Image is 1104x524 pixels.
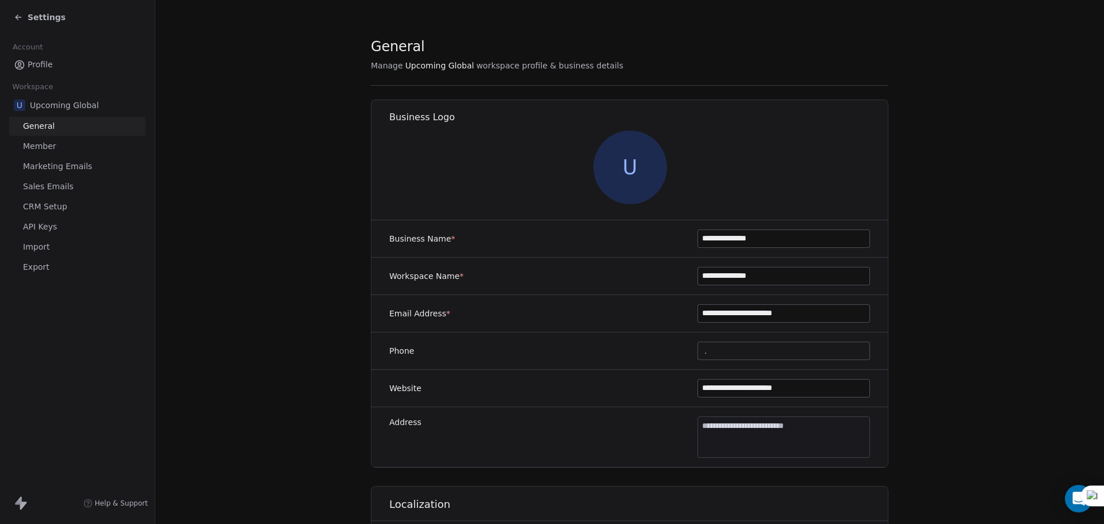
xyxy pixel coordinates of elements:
[7,39,48,56] span: Account
[389,233,455,244] label: Business Name
[389,416,421,428] label: Address
[389,345,414,357] label: Phone
[371,60,403,71] span: Manage
[23,120,55,132] span: General
[405,60,474,71] span: Upcoming Global
[9,217,145,236] a: API Keys
[23,241,49,253] span: Import
[704,345,707,357] span: .
[9,157,145,176] a: Marketing Emails
[95,499,148,508] span: Help & Support
[476,60,623,71] span: workspace profile & business details
[23,160,92,173] span: Marketing Emails
[23,181,74,193] span: Sales Emails
[14,12,66,23] a: Settings
[23,261,49,273] span: Export
[83,499,148,508] a: Help & Support
[23,221,57,233] span: API Keys
[23,201,67,213] span: CRM Setup
[9,137,145,156] a: Member
[389,308,450,319] label: Email Address
[9,55,145,74] a: Profile
[28,59,53,71] span: Profile
[593,131,667,204] span: U
[389,270,463,282] label: Workspace Name
[9,258,145,277] a: Export
[7,78,58,95] span: Workspace
[9,117,145,136] a: General
[9,177,145,196] a: Sales Emails
[9,197,145,216] a: CRM Setup
[9,238,145,257] a: Import
[30,100,99,111] span: Upcoming Global
[389,111,889,124] h1: Business Logo
[28,12,66,23] span: Settings
[389,383,421,394] label: Website
[697,342,870,360] button: .
[389,498,889,511] h1: Localization
[14,100,25,111] span: U
[371,38,425,55] span: General
[1065,485,1092,512] div: Open Intercom Messenger
[23,140,56,152] span: Member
